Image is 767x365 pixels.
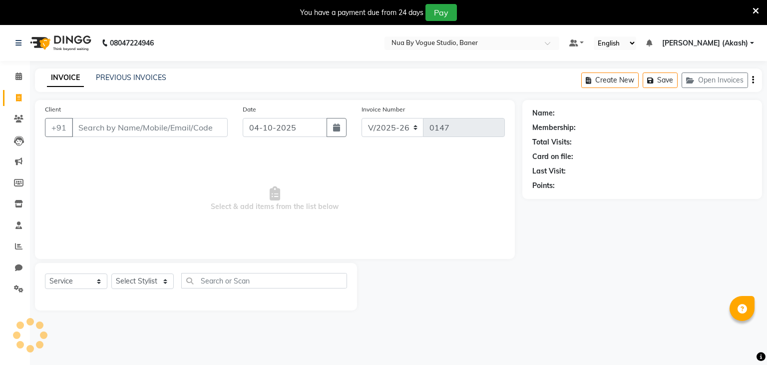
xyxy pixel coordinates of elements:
div: Points: [532,180,555,191]
button: Open Invoices [682,72,748,88]
button: Create New [581,72,639,88]
button: Save [643,72,678,88]
label: Client [45,105,61,114]
label: Date [243,105,256,114]
div: Card on file: [532,151,573,162]
span: Select & add items from the list below [45,149,505,249]
input: Search by Name/Mobile/Email/Code [72,118,228,137]
button: Pay [425,4,457,21]
a: INVOICE [47,69,84,87]
b: 08047224946 [110,29,154,57]
a: PREVIOUS INVOICES [96,73,166,82]
img: logo [25,29,94,57]
div: Last Visit: [532,166,566,176]
input: Search or Scan [181,273,347,288]
span: [PERSON_NAME] (Akash) [662,38,748,48]
button: +91 [45,118,73,137]
div: Membership: [532,122,576,133]
label: Invoice Number [362,105,405,114]
div: You have a payment due from 24 days [300,7,423,18]
div: Name: [532,108,555,118]
div: Total Visits: [532,137,572,147]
